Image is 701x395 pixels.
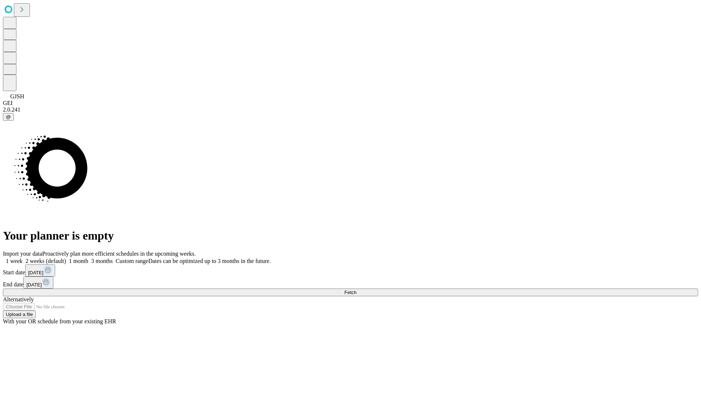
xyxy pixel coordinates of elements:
span: [DATE] [26,282,42,287]
div: GEI [3,100,698,106]
span: @ [6,114,11,120]
span: 1 week [6,258,23,264]
h1: Your planner is empty [3,229,698,242]
span: Custom range [116,258,148,264]
button: [DATE] [25,264,55,276]
div: Start date [3,264,698,276]
div: End date [3,276,698,289]
span: [DATE] [28,270,43,275]
span: Fetch [344,290,356,295]
span: 1 month [69,258,88,264]
button: Upload a file [3,311,36,318]
span: With your OR schedule from your existing EHR [3,318,116,324]
span: Alternatively [3,296,34,302]
span: Dates can be optimized up to 3 months in the future. [148,258,271,264]
button: @ [3,113,14,121]
span: 3 months [91,258,113,264]
span: GJSH [10,93,24,99]
span: 2 weeks (default) [26,258,66,264]
div: 2.0.241 [3,106,698,113]
span: Proactively plan more efficient schedules in the upcoming weeks. [42,251,196,257]
button: [DATE] [23,276,53,289]
span: Import your data [3,251,42,257]
button: Fetch [3,289,698,296]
